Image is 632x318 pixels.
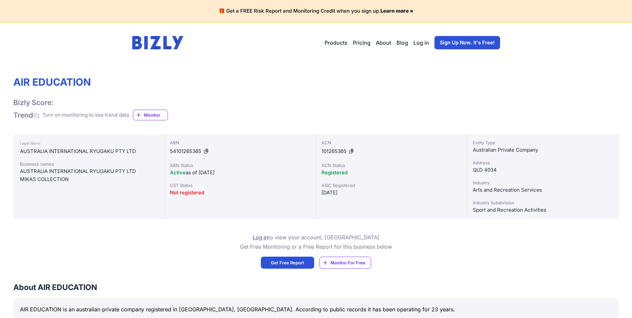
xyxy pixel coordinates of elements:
[321,169,347,176] span: Registered
[321,162,462,169] div: ACN Status
[13,282,619,293] h3: About AIR EDUCATION
[321,148,346,154] span: 101265365
[473,186,613,194] div: Arts and Recreation Services
[240,233,392,251] p: to view your account, [GEOGRAPHIC_DATA] Get Free Monitoring or a Free Report for this business below
[321,139,462,146] div: ACN
[42,111,130,119] div: Turn on monitoring to see trend data.
[473,166,613,174] div: QLD 4034
[144,112,168,118] span: Monitor
[321,182,462,189] div: ASIC Registered
[261,257,314,269] a: Get Free Report
[413,39,429,47] a: Log in
[20,147,158,155] div: AUSTRALIA INTERNATIONAL RYUGAKU PTY LTD
[473,179,613,186] div: Industry
[13,98,54,107] h1: Bizly Score:
[20,305,612,314] p: AIR EDUCATION is an australian private company registered in [GEOGRAPHIC_DATA], [GEOGRAPHIC_DATA]...
[133,110,168,120] a: Monitor
[13,76,168,88] h1: AIR EDUCATION
[473,146,613,154] div: Australian Private Company
[473,199,613,206] div: Industry Subdivision
[396,39,408,47] a: Blog
[473,159,613,166] div: Address
[473,206,613,214] div: Sport and Recreation Activities
[170,169,186,176] span: Active
[434,36,500,49] a: Sign Up Now. It's Free!
[170,162,310,169] div: ABN Status
[20,175,158,183] div: MIKAS COLLECTION
[271,259,304,266] span: Get Free Report
[170,189,204,196] span: Not registered
[324,39,347,47] button: Products
[319,257,371,269] a: Monitor For Free
[170,169,310,177] div: as of [DATE]
[330,259,365,266] span: Monitor For Free
[20,139,158,147] div: Legal Name
[13,111,40,120] h1: Trend :
[8,8,624,14] h4: 🎁 Get a FREE Risk Report and Monitoring Credit when you sign up.
[170,139,310,146] div: ABN
[170,182,310,189] div: GST Status
[353,39,370,47] a: Pricing
[321,189,462,197] div: [DATE]
[20,167,158,175] div: AUSTRALIA INTERNATIONAL RYUGAKU PTY LTD
[170,148,201,154] span: 54101265365
[380,8,413,14] a: Learn more »
[376,39,391,47] a: About
[20,161,158,167] div: Business names
[253,234,268,241] a: Log in
[473,139,613,146] div: Entity Type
